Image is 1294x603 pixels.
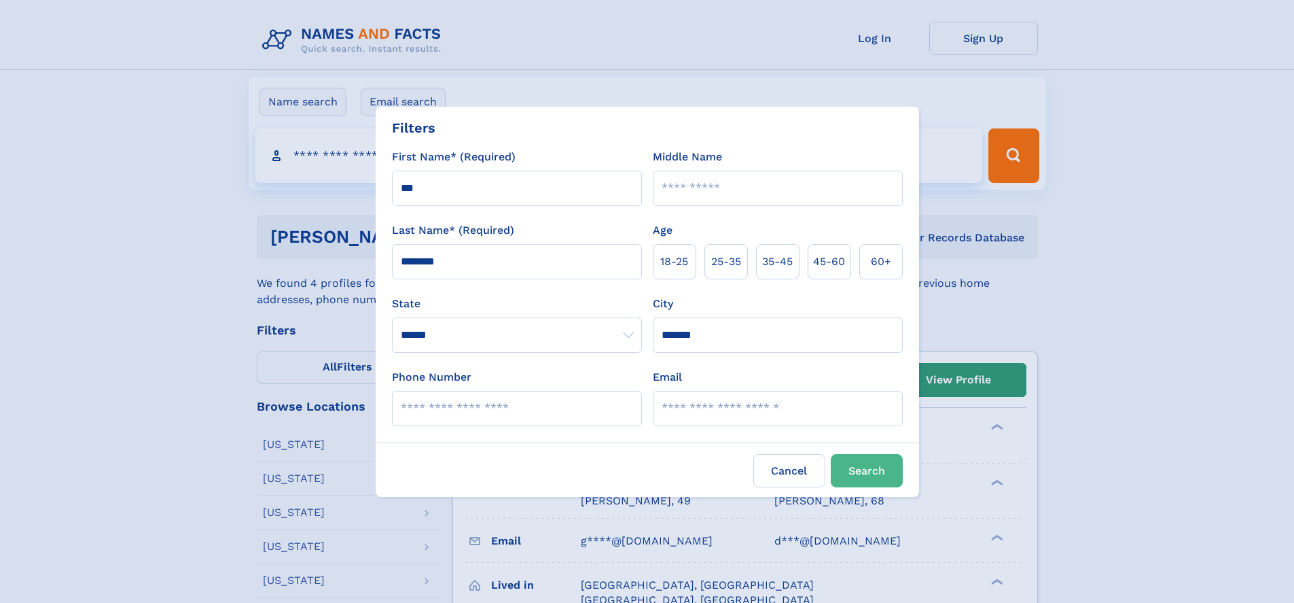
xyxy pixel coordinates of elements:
label: Middle Name [653,149,722,165]
label: State [392,296,642,312]
div: Filters [392,118,435,138]
label: Phone Number [392,369,471,385]
label: Age [653,222,672,239]
label: Cancel [753,454,825,487]
label: Email [653,369,682,385]
span: 18‑25 [660,254,688,270]
label: City [653,296,673,312]
label: Last Name* (Required) [392,222,514,239]
span: 45‑60 [813,254,845,270]
label: First Name* (Required) [392,149,516,165]
button: Search [831,454,903,487]
span: 60+ [871,254,891,270]
span: 35‑45 [762,254,793,270]
span: 25‑35 [711,254,741,270]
